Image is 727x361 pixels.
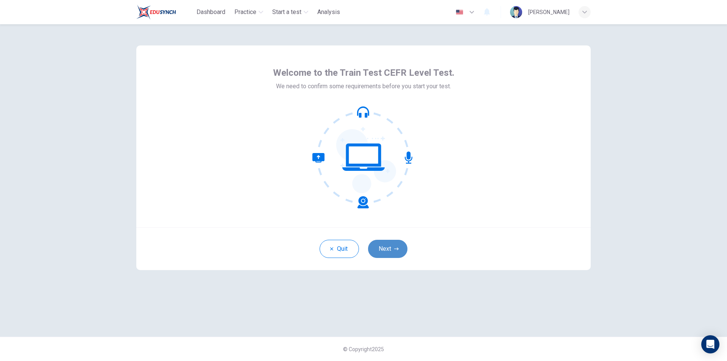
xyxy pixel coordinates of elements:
img: Profile picture [510,6,522,18]
span: Analysis [317,8,340,17]
button: Next [368,240,407,258]
span: Welcome to the Train Test CEFR Level Test. [273,67,454,79]
span: Dashboard [197,8,225,17]
img: Train Test logo [136,5,176,20]
span: © Copyright 2025 [343,346,384,352]
a: Train Test logo [136,5,193,20]
span: Practice [234,8,256,17]
button: Analysis [314,5,343,19]
button: Dashboard [193,5,228,19]
img: en [455,9,464,15]
div: [PERSON_NAME] [528,8,569,17]
button: Quit [320,240,359,258]
button: Start a test [269,5,311,19]
div: Open Intercom Messenger [701,335,719,353]
span: Start a test [272,8,301,17]
span: We need to confirm some requirements before you start your test. [276,82,451,91]
button: Practice [231,5,266,19]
